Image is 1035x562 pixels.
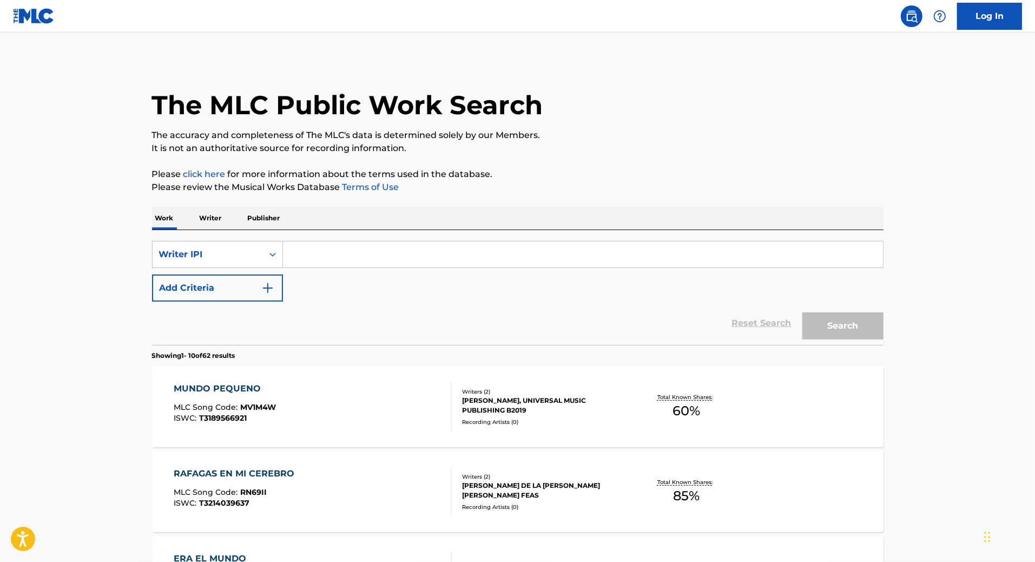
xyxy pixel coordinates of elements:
iframe: Chat Widget [981,510,1035,562]
img: help [933,10,946,23]
p: Please for more information about the terms used in the database. [152,168,884,181]
span: T3214039637 [199,498,249,508]
span: ISWC : [174,413,199,423]
div: Help [929,5,951,27]
div: [PERSON_NAME] DE LA [PERSON_NAME] [PERSON_NAME] FEAS [462,481,625,500]
a: Public Search [901,5,922,27]
h1: The MLC Public Work Search [152,89,543,121]
span: ISWC : [174,498,199,508]
p: Showing 1 - 10 of 62 results [152,351,235,361]
div: Writers ( 2 ) [462,473,625,481]
div: Writers ( 2 ) [462,388,625,396]
span: T3189566921 [199,413,247,423]
div: Recording Artists ( 0 ) [462,503,625,511]
p: Work [152,207,177,230]
div: MUNDO PEQUENO [174,382,276,395]
div: RAFAGAS EN MI CEREBRO [174,467,300,480]
img: search [905,10,918,23]
span: RN69II [240,487,267,497]
p: Please review the Musical Works Database [152,181,884,194]
div: Writer IPI [159,248,256,261]
img: 9d2ae6d4665cec9f34b9.svg [261,282,274,295]
a: RAFAGAS EN MI CEREBROMLC Song Code:RN69IIISWC:T3214039637Writers (2)[PERSON_NAME] DE LA [PERSON_N... [152,451,884,532]
a: Log In [957,3,1022,30]
span: 85 % [673,486,700,506]
span: 60 % [673,401,700,421]
p: It is not an authoritative source for recording information. [152,142,884,155]
div: [PERSON_NAME], UNIVERSAL MUSIC PUBLISHING B2019 [462,396,625,415]
p: Writer [196,207,225,230]
div: Drag [984,521,991,553]
a: Terms of Use [340,182,399,192]
p: The accuracy and completeness of The MLC's data is determined solely by our Members. [152,129,884,142]
span: MLC Song Code : [174,402,240,412]
span: MV1M4W [240,402,276,412]
img: MLC Logo [13,8,55,24]
button: Add Criteria [152,275,283,302]
span: MLC Song Code : [174,487,240,497]
div: Recording Artists ( 0 ) [462,418,625,426]
p: Total Known Shares: [657,478,715,486]
form: Search Form [152,241,884,345]
p: Total Known Shares: [657,393,715,401]
a: click here [183,169,226,179]
p: Publisher [245,207,284,230]
a: MUNDO PEQUENOMLC Song Code:MV1M4WISWC:T3189566921Writers (2)[PERSON_NAME], UNIVERSAL MUSIC PUBLIS... [152,366,884,447]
